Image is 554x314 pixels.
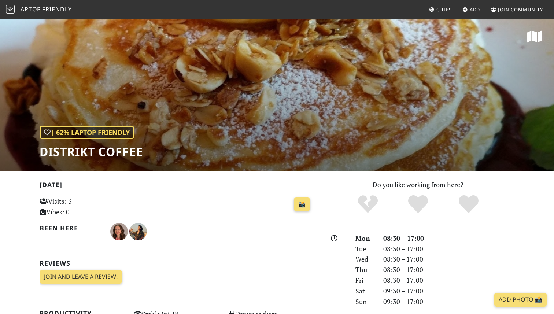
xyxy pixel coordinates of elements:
a: Join Community [488,3,546,16]
div: 08:30 – 17:00 [379,233,519,244]
span: Join Community [498,6,543,13]
div: 08:30 – 17:00 [379,254,519,265]
span: Laptop [17,5,41,13]
div: 08:30 – 17:00 [379,275,519,286]
div: Yes [393,194,443,214]
img: LaptopFriendly [6,5,15,14]
p: Visits: 3 Vibes: 0 [40,196,125,217]
a: Add Photo 📸 [494,293,547,307]
div: Wed [351,254,379,265]
h1: Distrikt coffee [40,145,143,159]
a: Cities [426,3,455,16]
div: Sun [351,296,379,307]
div: Definitely! [443,194,494,214]
div: Mon [351,233,379,244]
span: Add [470,6,480,13]
span: Cities [436,6,452,13]
div: 09:30 – 17:00 [379,296,519,307]
div: | 62% Laptop Friendly [40,126,134,139]
div: 08:30 – 17:00 [379,244,519,254]
span: Evelina Dudoitytė [129,226,147,235]
div: Sat [351,286,379,296]
div: 09:30 – 17:00 [379,286,519,296]
a: Add [459,3,483,16]
span: Friendly [42,5,71,13]
div: No [343,194,393,214]
div: Tue [351,244,379,254]
a: 📸 [294,197,310,211]
h2: Reviews [40,259,313,267]
a: Join and leave a review! [40,270,122,284]
h2: [DATE] [40,181,313,192]
span: Nazlı Ergüder [110,226,129,235]
img: 1871-evelina.jpg [129,223,147,240]
div: Thu [351,265,379,275]
h2: Been here [40,224,101,232]
a: LaptopFriendly LaptopFriendly [6,3,72,16]
img: 1930-nazli.jpg [110,223,128,240]
div: 08:30 – 17:00 [379,265,519,275]
p: Do you like working from here? [322,180,514,190]
div: Fri [351,275,379,286]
